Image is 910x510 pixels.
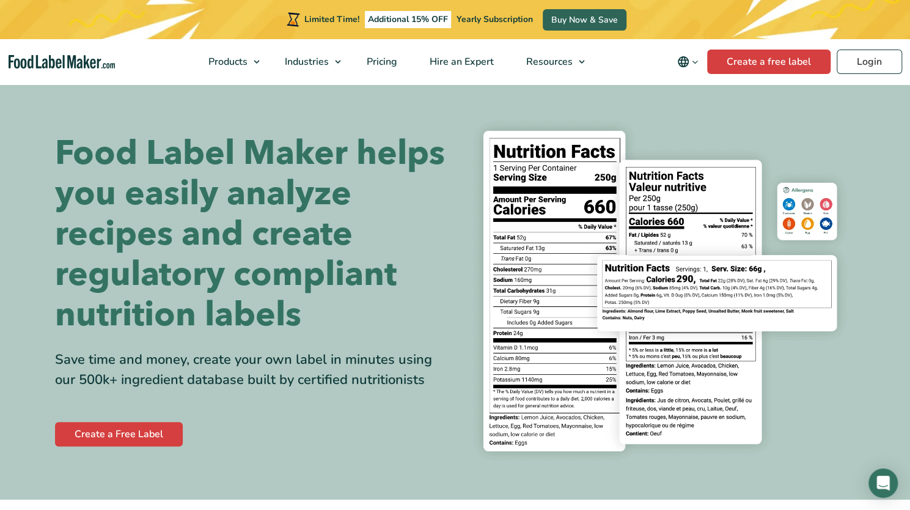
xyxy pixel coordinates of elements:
button: Change language [669,50,707,74]
a: Pricing [350,39,410,84]
a: Resources [510,39,590,84]
a: Hire an Expert [413,39,507,84]
a: Food Label Maker homepage [9,55,116,69]
span: Industries [281,55,330,68]
span: Limited Time! [304,13,359,25]
a: Create a Free Label [55,422,183,446]
span: Yearly Subscription [457,13,533,25]
span: Hire an Expert [425,55,494,68]
a: Buy Now & Save [543,9,626,31]
h1: Food Label Maker helps you easily analyze recipes and create regulatory compliant nutrition labels [55,133,446,335]
a: Industries [269,39,347,84]
a: Login [837,50,902,74]
div: Save time and money, create your own label in minutes using our 500k+ ingredient database built b... [55,350,446,390]
div: Open Intercom Messenger [868,468,898,498]
span: Resources [522,55,573,68]
a: Create a free label [707,50,831,74]
a: Products [193,39,266,84]
span: Products [205,55,249,68]
span: Additional 15% OFF [365,11,451,28]
span: Pricing [362,55,398,68]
